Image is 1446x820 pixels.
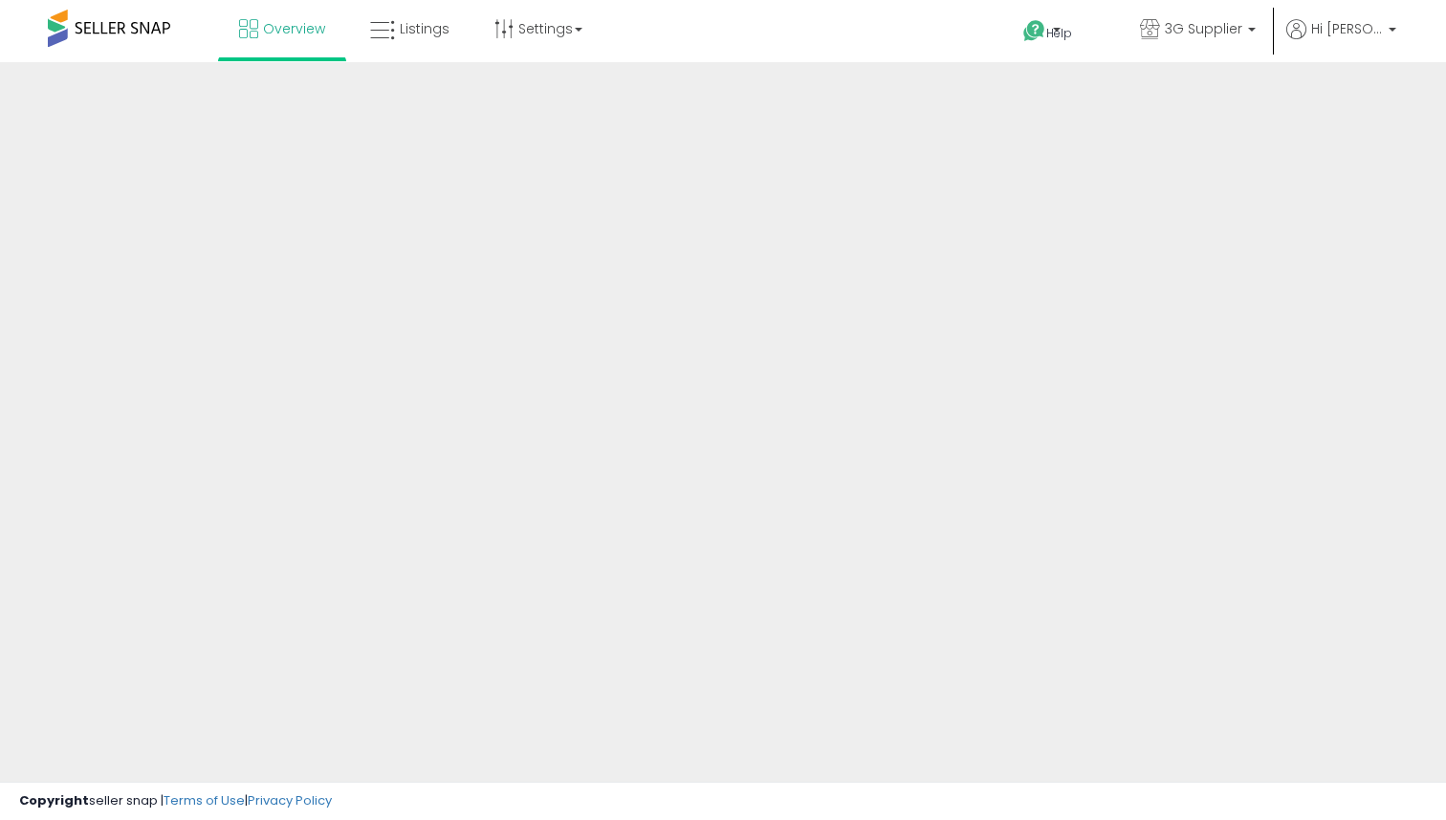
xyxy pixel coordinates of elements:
[1022,19,1046,43] i: Get Help
[164,791,245,809] a: Terms of Use
[1286,19,1396,62] a: Hi [PERSON_NAME]
[19,792,332,810] div: seller snap | |
[1008,5,1109,62] a: Help
[1311,19,1383,38] span: Hi [PERSON_NAME]
[1046,25,1072,41] span: Help
[263,19,325,38] span: Overview
[400,19,449,38] span: Listings
[248,791,332,809] a: Privacy Policy
[1165,19,1242,38] span: 3G Supplier
[19,791,89,809] strong: Copyright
